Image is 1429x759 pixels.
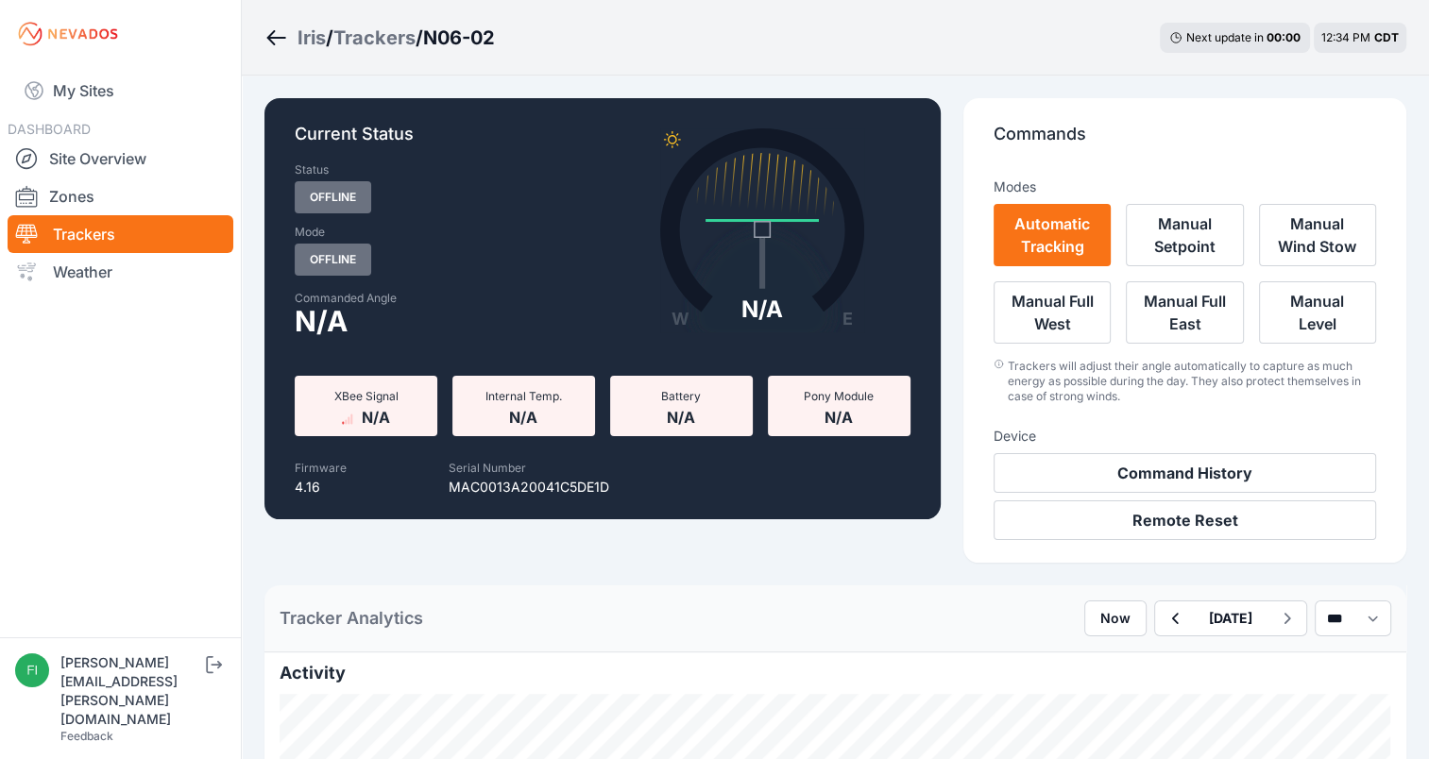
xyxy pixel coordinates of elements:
button: Manual Full East [1126,281,1243,344]
span: Offline [295,181,371,213]
img: Nevados [15,19,121,49]
span: N/A [667,404,695,427]
span: Pony Module [804,389,874,403]
button: [DATE] [1194,601,1267,635]
label: Commanded Angle [295,291,591,306]
div: Trackers will adjust their angle automatically to capture as much energy as possible during the d... [1008,359,1376,404]
span: N/A [361,404,389,427]
a: Weather [8,253,233,291]
span: Offline [295,244,371,276]
span: DASHBOARD [8,121,91,137]
h3: Modes [994,177,1036,196]
button: Manual Wind Stow [1259,204,1376,266]
span: Internal Temp. [485,389,562,403]
button: Remote Reset [994,500,1376,540]
a: Site Overview [8,140,233,177]
span: N/A [509,404,537,427]
span: / [326,25,333,51]
h3: Device [994,427,1376,446]
span: 12:34 PM [1321,30,1370,44]
h3: N06-02 [423,25,495,51]
a: Iris [298,25,326,51]
button: Automatic Tracking [994,204,1111,266]
span: / [416,25,423,51]
span: N/A [825,404,853,427]
div: [PERSON_NAME][EMAIL_ADDRESS][PERSON_NAME][DOMAIN_NAME] [60,653,202,729]
p: 4.16 [295,478,347,497]
p: Commands [994,121,1376,162]
p: Current Status [295,121,910,162]
button: Manual Full West [994,281,1111,344]
h2: Tracker Analytics [280,605,423,632]
nav: Breadcrumb [264,13,495,62]
span: N/A [295,310,348,332]
label: Firmware [295,461,347,475]
button: Manual Setpoint [1126,204,1243,266]
span: Next update in [1186,30,1264,44]
h2: Activity [280,660,1391,686]
button: Now [1084,600,1147,636]
div: 00 : 00 [1267,30,1301,45]
label: Mode [295,225,325,240]
button: Manual Level [1259,281,1376,344]
span: Battery [661,389,701,403]
button: Command History [994,453,1376,493]
a: My Sites [8,68,233,113]
span: CDT [1374,30,1399,44]
a: Zones [8,177,233,215]
p: MAC0013A20041C5DE1D [449,478,609,497]
img: fidel.lopez@prim.com [15,653,49,687]
span: XBee Signal [333,389,398,403]
label: Serial Number [449,461,526,475]
a: Trackers [333,25,416,51]
a: Feedback [60,729,113,743]
label: Status [295,162,329,177]
a: Trackers [8,215,233,253]
div: N/A [741,295,783,325]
